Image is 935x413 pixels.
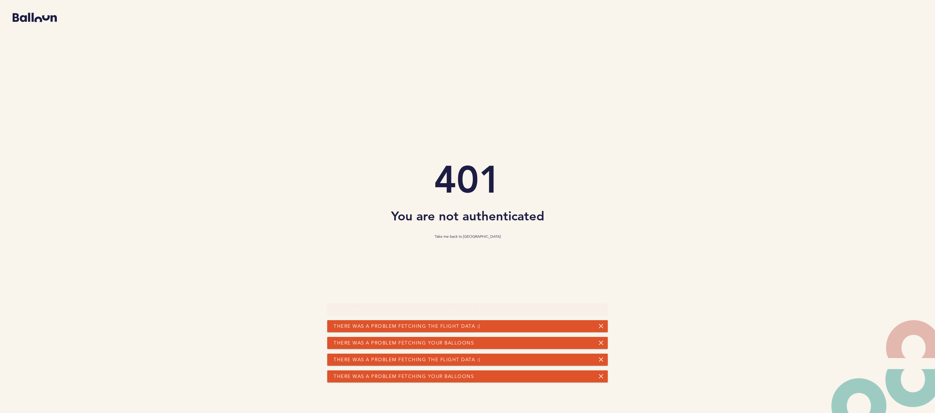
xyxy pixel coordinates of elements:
[327,370,608,382] div: There was a problem fetching your balloons
[435,233,501,240] a: Take me back to [GEOGRAPHIC_DATA]
[327,302,608,314] div: There was a problem fetching your balloons
[327,354,608,366] div: There was a problem fetching the flight data :(
[434,161,501,199] h1: 401
[391,208,544,224] h2: You are not authenticated
[327,303,608,315] div: There was a problem fetching the flight data :(
[327,320,608,332] div: There was a problem fetching the flight data :(
[327,337,608,349] div: There was a problem fetching your balloons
